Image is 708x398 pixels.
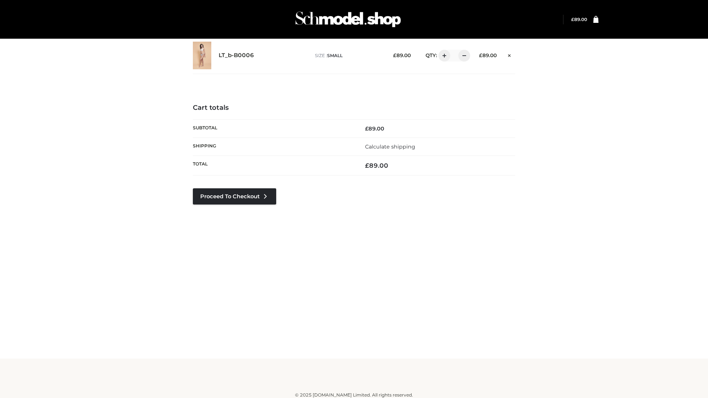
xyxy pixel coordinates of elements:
div: QTY: [418,50,468,62]
h4: Cart totals [193,104,515,112]
bdi: 89.00 [365,162,388,169]
a: Calculate shipping [365,143,415,150]
bdi: 89.00 [393,52,411,58]
img: Schmodel Admin 964 [293,5,403,34]
a: Remove this item [504,50,515,59]
p: size : [315,52,382,59]
span: £ [393,52,396,58]
a: LT_b-B0006 [219,52,254,59]
span: £ [571,17,574,22]
span: £ [479,52,482,58]
a: Proceed to Checkout [193,188,276,205]
th: Subtotal [193,119,354,137]
bdi: 89.00 [365,125,384,132]
span: £ [365,162,369,169]
bdi: 89.00 [479,52,497,58]
span: £ [365,125,368,132]
bdi: 89.00 [571,17,587,22]
span: SMALL [327,53,343,58]
th: Total [193,156,354,175]
th: Shipping [193,137,354,156]
a: £89.00 [571,17,587,22]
